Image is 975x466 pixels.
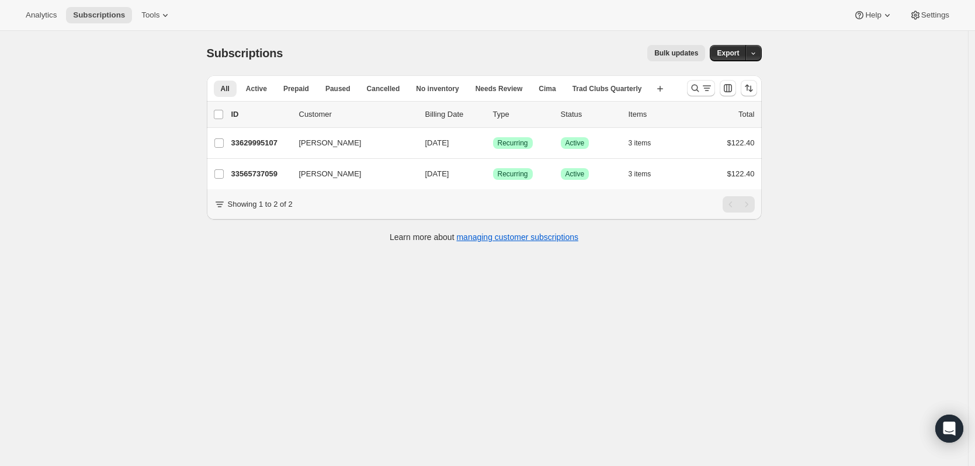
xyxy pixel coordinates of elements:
span: [PERSON_NAME] [299,168,362,180]
p: ID [231,109,290,120]
button: Subscriptions [66,7,132,23]
button: Bulk updates [647,45,705,61]
span: [DATE] [425,138,449,147]
button: 3 items [629,166,664,182]
div: 33629995107[PERSON_NAME][DATE]SuccessRecurringSuccessActive3 items$122.40 [231,135,755,151]
span: Paused [325,84,351,93]
span: No inventory [416,84,459,93]
span: Bulk updates [654,48,698,58]
button: Analytics [19,7,64,23]
span: Recurring [498,169,528,179]
button: Tools [134,7,178,23]
span: Prepaid [283,84,309,93]
div: Open Intercom Messenger [935,415,963,443]
span: Cima [539,84,556,93]
p: Customer [299,109,416,120]
span: Trad Clubs Quarterly [572,84,642,93]
div: Items [629,109,687,120]
span: Active [565,138,585,148]
button: [PERSON_NAME] [292,165,409,183]
div: 33565737059[PERSON_NAME][DATE]SuccessRecurringSuccessActive3 items$122.40 [231,166,755,182]
button: [PERSON_NAME] [292,134,409,152]
span: Tools [141,11,159,20]
button: Customize table column order and visibility [720,80,736,96]
button: 3 items [629,135,664,151]
span: Recurring [498,138,528,148]
span: All [221,84,230,93]
span: $122.40 [727,138,755,147]
a: managing customer subscriptions [456,232,578,242]
span: Cancelled [367,84,400,93]
p: Learn more about [390,231,578,243]
button: Export [710,45,746,61]
nav: Pagination [723,196,755,213]
p: Total [738,109,754,120]
span: Active [246,84,267,93]
span: 3 items [629,169,651,179]
p: Billing Date [425,109,484,120]
button: Settings [903,7,956,23]
p: Showing 1 to 2 of 2 [228,199,293,210]
button: Help [846,7,900,23]
span: Subscriptions [73,11,125,20]
span: $122.40 [727,169,755,178]
p: 33629995107 [231,137,290,149]
button: Create new view [651,81,669,97]
span: [DATE] [425,169,449,178]
div: IDCustomerBilling DateTypeStatusItemsTotal [231,109,755,120]
span: Analytics [26,11,57,20]
span: Subscriptions [207,47,283,60]
p: Status [561,109,619,120]
span: Export [717,48,739,58]
button: Sort the results [741,80,757,96]
span: Settings [921,11,949,20]
span: Needs Review [476,84,523,93]
span: [PERSON_NAME] [299,137,362,149]
span: 3 items [629,138,651,148]
span: Active [565,169,585,179]
div: Type [493,109,551,120]
p: 33565737059 [231,168,290,180]
button: Search and filter results [687,80,715,96]
span: Help [865,11,881,20]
